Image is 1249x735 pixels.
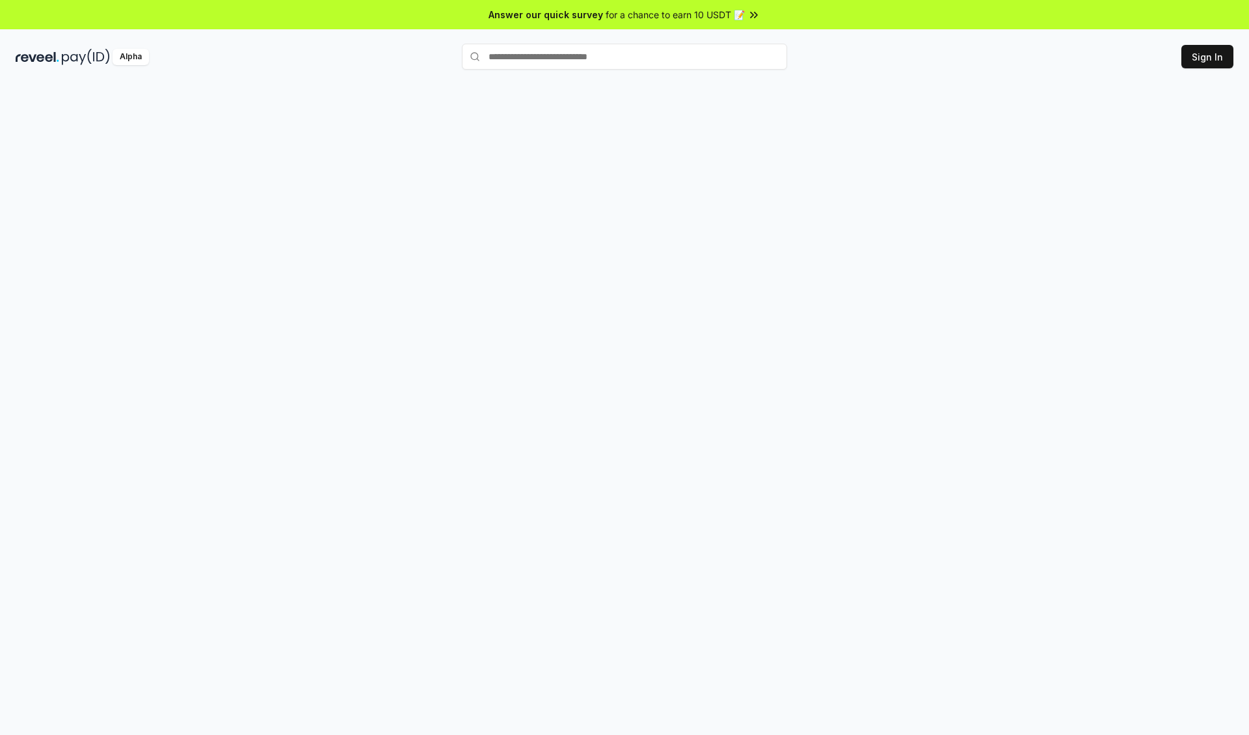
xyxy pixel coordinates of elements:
div: Alpha [113,49,149,65]
img: reveel_dark [16,49,59,65]
img: pay_id [62,49,110,65]
span: Answer our quick survey [489,8,603,21]
span: for a chance to earn 10 USDT 📝 [606,8,745,21]
button: Sign In [1181,45,1233,68]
